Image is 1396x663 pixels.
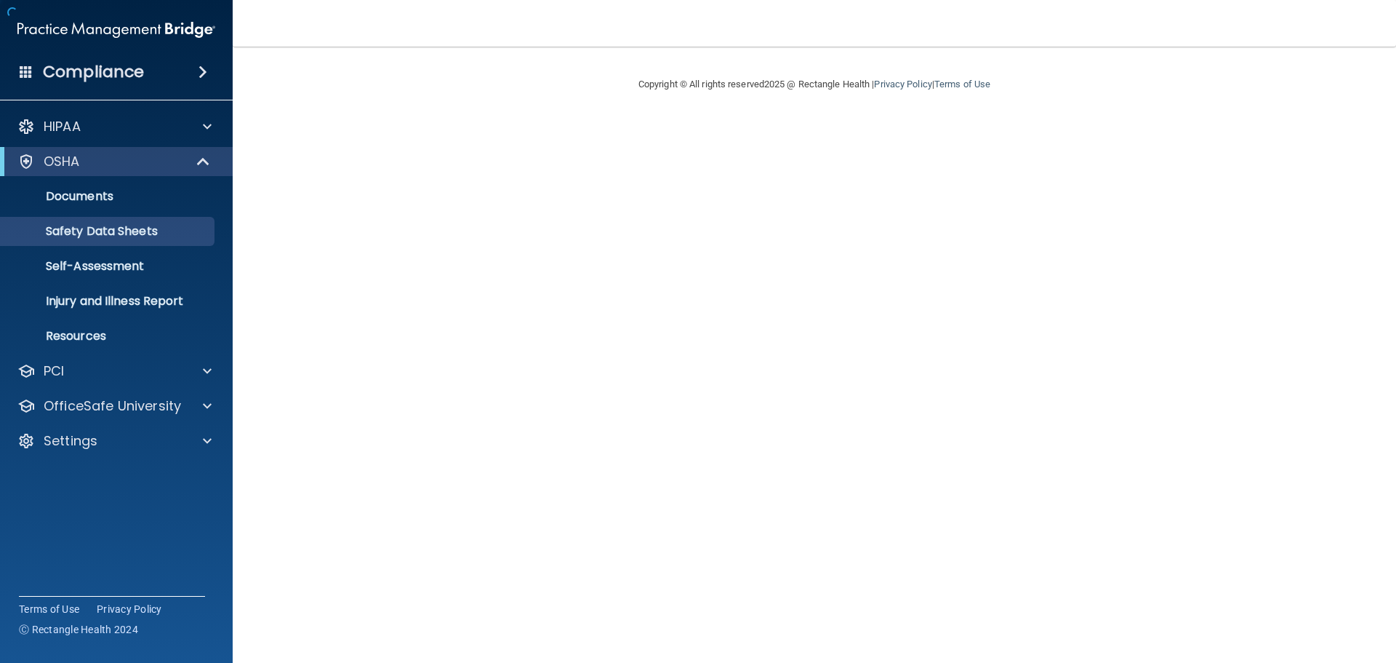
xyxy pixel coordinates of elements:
h4: Compliance [43,62,144,82]
p: Injury and Illness Report [9,294,208,309]
a: Privacy Policy [874,79,931,90]
a: HIPAA [17,118,212,135]
p: Safety Data Sheets [9,224,208,239]
span: Ⓒ Rectangle Health 2024 [19,622,138,637]
img: PMB logo [17,15,215,44]
p: Self-Assessment [9,259,208,274]
a: Settings [17,432,212,450]
div: Copyright © All rights reserved 2025 @ Rectangle Health | | [549,61,1080,108]
p: OSHA [44,153,80,170]
a: OSHA [17,153,211,170]
a: Terms of Use [19,602,79,616]
a: Terms of Use [934,79,990,90]
p: Settings [44,432,97,450]
a: PCI [17,362,212,380]
p: Documents [9,189,208,204]
a: Privacy Policy [97,602,162,616]
p: PCI [44,362,64,380]
p: OfficeSafe University [44,397,181,415]
p: HIPAA [44,118,81,135]
a: OfficeSafe University [17,397,212,415]
p: Resources [9,329,208,344]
